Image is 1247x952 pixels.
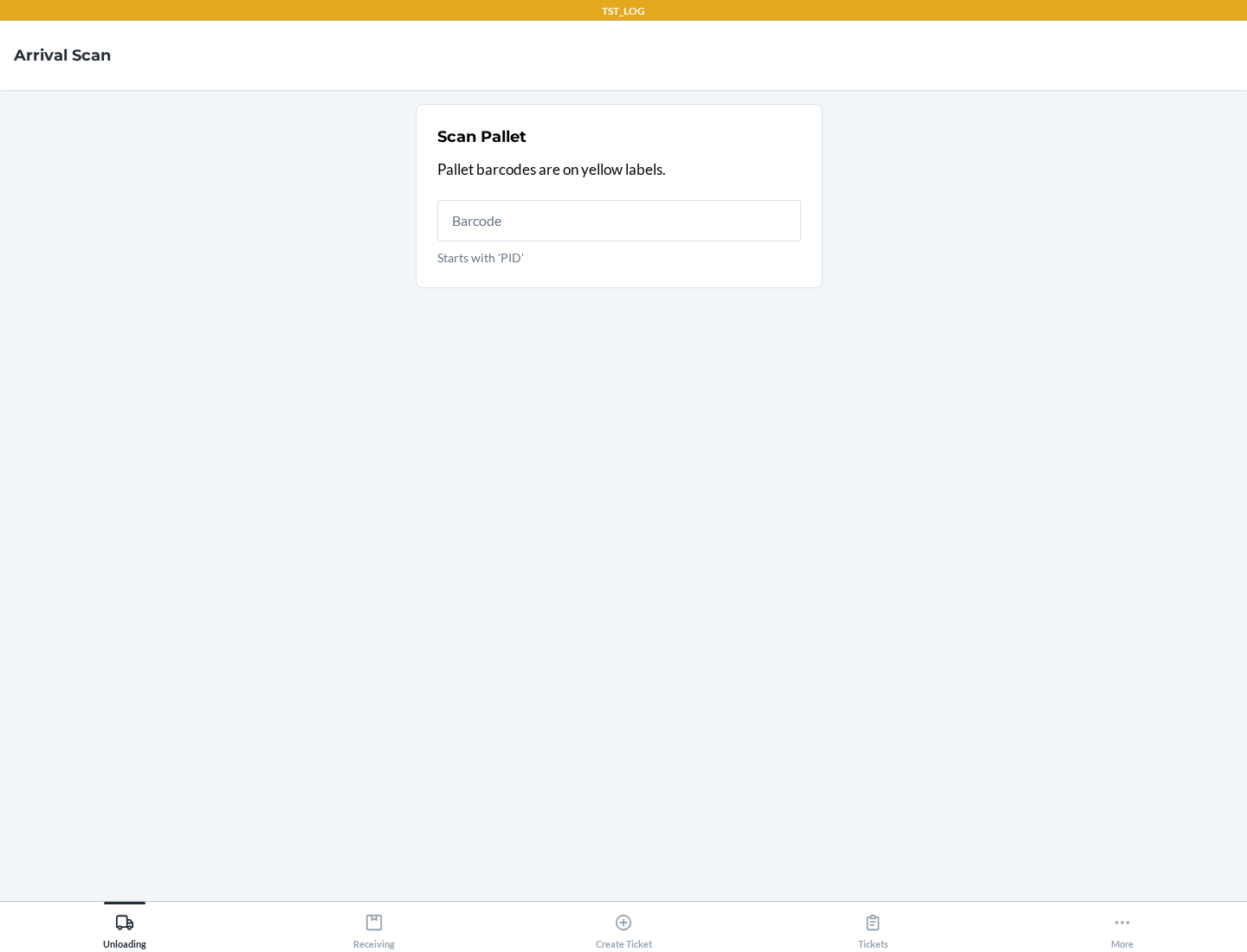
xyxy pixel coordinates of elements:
[14,44,111,67] h4: Arrival Scan
[499,902,748,949] button: Create Ticket
[596,906,652,949] div: Create Ticket
[602,3,645,19] p: TST_LOG
[437,158,801,181] p: Pallet barcodes are on yellow labels.
[748,902,998,949] button: Tickets
[437,125,527,148] h2: Scan Pallet
[437,200,801,241] input: Starts with 'PID'
[998,902,1247,949] button: More
[1111,906,1134,949] div: More
[249,902,499,949] button: Receiving
[353,906,395,949] div: Receiving
[437,248,801,267] p: Starts with 'PID'
[103,906,146,949] div: Unloading
[858,906,888,949] div: Tickets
